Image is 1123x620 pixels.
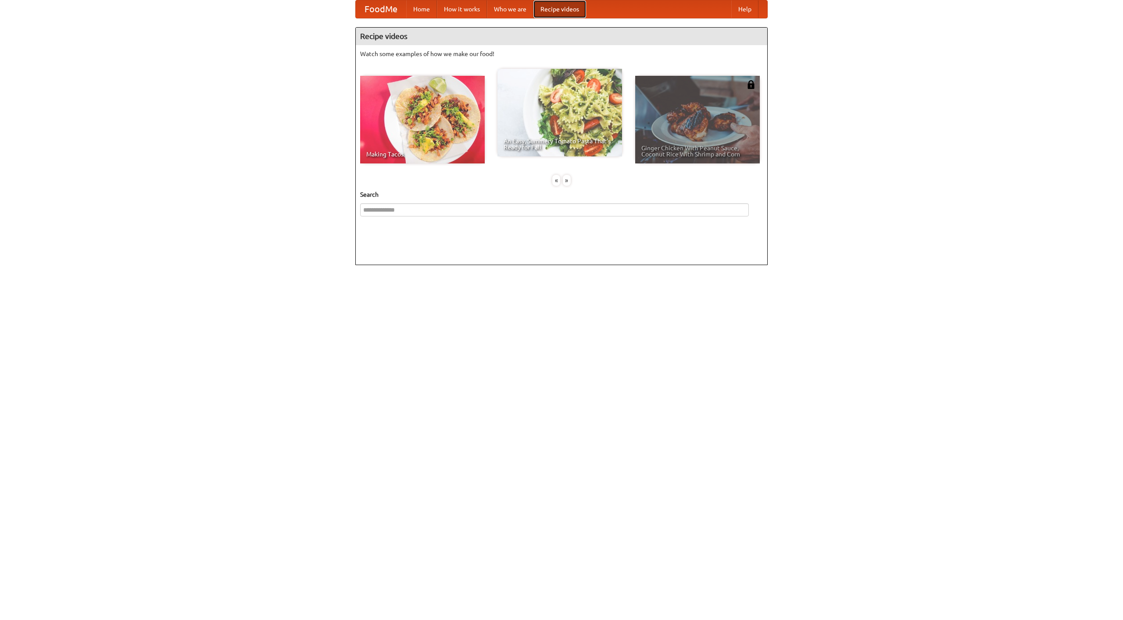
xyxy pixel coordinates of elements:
div: « [552,175,560,186]
div: » [563,175,571,186]
a: Recipe videos [533,0,586,18]
h4: Recipe videos [356,28,767,45]
a: FoodMe [356,0,406,18]
a: Home [406,0,437,18]
img: 483408.png [747,80,755,89]
a: Who we are [487,0,533,18]
span: Making Tacos [366,151,479,157]
span: An Easy, Summery Tomato Pasta That's Ready for Fall [504,138,616,150]
a: Help [731,0,758,18]
a: Making Tacos [360,76,485,163]
a: How it works [437,0,487,18]
h5: Search [360,190,763,199]
a: An Easy, Summery Tomato Pasta That's Ready for Fall [497,69,622,156]
p: Watch some examples of how we make our food! [360,50,763,58]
